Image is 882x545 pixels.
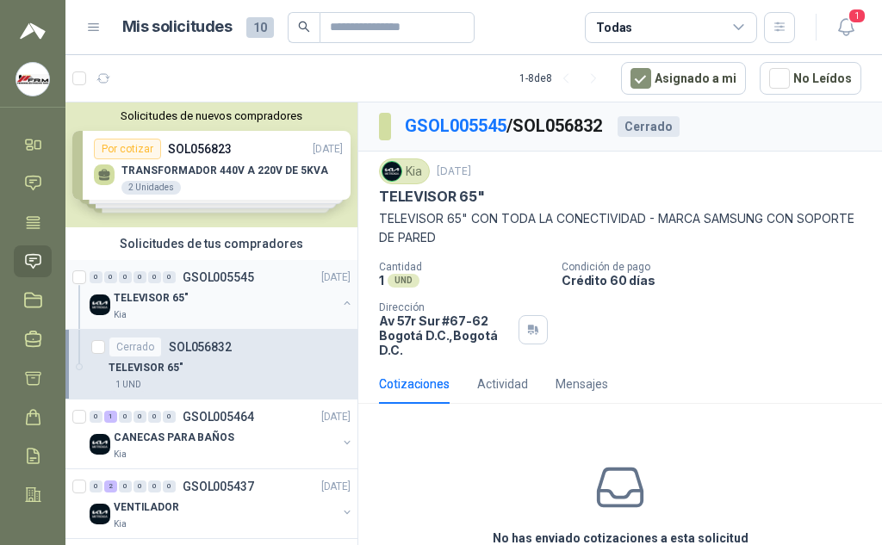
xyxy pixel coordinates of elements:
div: 0 [134,411,146,423]
img: Company Logo [16,63,49,96]
div: 1 - 8 de 8 [519,65,607,92]
div: 0 [134,271,146,283]
div: 0 [119,480,132,492]
p: Av 57r Sur #67-62 Bogotá D.C. , Bogotá D.C. [379,313,512,357]
p: GSOL005437 [183,480,254,492]
span: 10 [246,17,274,38]
p: TELEVISOR 65" [379,188,485,206]
p: Kia [114,308,127,322]
p: 1 [379,273,384,288]
a: 0 1 0 0 0 0 GSOL005464[DATE] Company LogoCANECAS PARA BAÑOSKia [90,406,354,461]
p: [DATE] [321,269,351,286]
div: UND [388,274,419,288]
img: Company Logo [90,294,110,315]
div: 0 [148,480,161,492]
a: CerradoSOL056832TELEVISOR 65"1 UND [65,330,357,399]
p: [DATE] [321,409,351,425]
div: Cerrado [109,337,162,357]
div: 0 [90,271,102,283]
h1: Mis solicitudes [122,15,233,40]
button: No Leídos [760,62,861,95]
div: 0 [119,271,132,283]
div: 0 [163,480,176,492]
p: Kia [114,448,127,461]
p: Crédito 60 días [562,273,875,288]
p: VENTILADOR [114,499,179,516]
div: 0 [90,480,102,492]
div: 0 [163,271,176,283]
div: 0 [163,411,176,423]
span: search [298,21,310,33]
p: CANECAS PARA BAÑOS [114,430,234,446]
div: Mensajes [556,375,608,393]
div: 0 [148,271,161,283]
p: [DATE] [437,164,471,180]
p: TELEVISOR 65" CON TODA LA CONECTIVIDAD - MARCA SAMSUNG CON SOPORTE DE PARED [379,209,861,247]
div: 1 UND [109,378,148,392]
p: Kia [114,517,127,531]
div: 0 [148,411,161,423]
div: 0 [119,411,132,423]
p: GSOL005464 [183,411,254,423]
div: Solicitudes de tus compradores [65,227,357,260]
p: / SOL056832 [405,113,604,139]
p: TELEVISOR 65" [109,360,183,376]
p: [DATE] [321,479,351,495]
span: 1 [848,8,866,24]
div: Cerrado [618,116,680,137]
div: 0 [104,271,117,283]
p: Condición de pago [562,261,875,273]
button: Asignado a mi [621,62,746,95]
button: 1 [830,12,861,43]
img: Logo peakr [20,21,46,41]
div: 2 [104,480,117,492]
div: Kia [379,158,430,184]
div: Cotizaciones [379,375,450,393]
img: Company Logo [382,162,401,181]
div: 1 [104,411,117,423]
div: Actividad [477,375,528,393]
p: GSOL005545 [183,271,254,283]
div: 0 [90,411,102,423]
a: 0 0 0 0 0 0 GSOL005545[DATE] Company LogoTELEVISOR 65"Kia [90,267,354,322]
a: 0 2 0 0 0 0 GSOL005437[DATE] Company LogoVENTILADORKia [90,476,354,531]
div: 0 [134,480,146,492]
img: Company Logo [90,504,110,524]
p: TELEVISOR 65" [114,290,188,307]
div: Todas [596,18,632,37]
p: SOL056832 [169,341,232,353]
img: Company Logo [90,434,110,455]
a: GSOL005545 [405,115,506,136]
p: Dirección [379,301,512,313]
p: Cantidad [379,261,548,273]
div: Solicitudes de nuevos compradoresPor cotizarSOL056823[DATE] TRANSFORMADOR 440V A 220V DE 5KVA2 Un... [65,102,357,227]
button: Solicitudes de nuevos compradores [72,109,351,122]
